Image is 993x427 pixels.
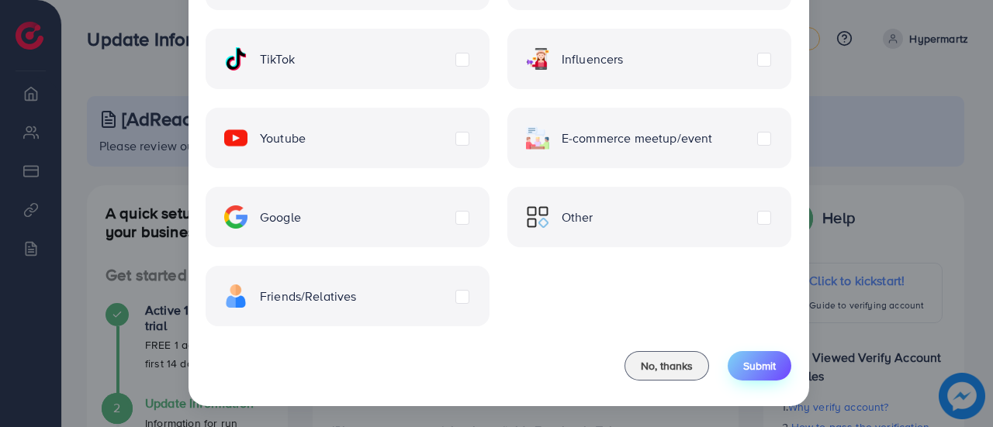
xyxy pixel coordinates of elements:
[526,47,549,71] img: ic-influencers.a620ad43.svg
[224,47,247,71] img: ic-tiktok.4b20a09a.svg
[260,50,295,68] span: TikTok
[728,351,791,381] button: Submit
[224,205,247,229] img: ic-google.5bdd9b68.svg
[562,50,624,68] span: Influencers
[625,351,709,381] button: No, thanks
[526,205,549,229] img: ic-other.99c3e012.svg
[224,126,247,150] img: ic-youtube.715a0ca2.svg
[562,208,593,226] span: Other
[526,126,549,150] img: ic-ecommerce.d1fa3848.svg
[260,129,306,147] span: Youtube
[743,358,776,374] span: Submit
[562,129,713,147] span: E-commerce meetup/event
[260,288,357,305] span: Friends/Relatives
[260,208,301,226] span: Google
[641,358,693,374] span: No, thanks
[224,284,247,308] img: ic-freind.8e9a9d08.svg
